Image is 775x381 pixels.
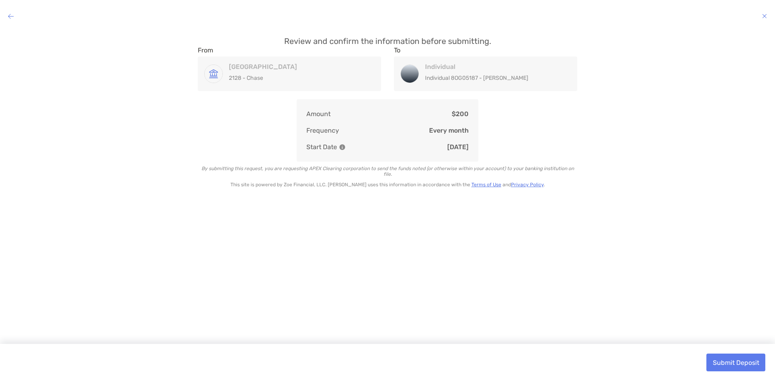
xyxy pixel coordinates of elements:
p: Individual 8OG05187 - [PERSON_NAME] [425,73,562,83]
img: Information Icon [339,144,345,150]
h4: Individual [425,63,562,71]
img: CHASE COLLEGE [205,65,222,83]
p: $200 [452,109,469,119]
p: Review and confirm the information before submitting. [198,36,577,46]
img: Individual [401,65,419,83]
p: Amount [306,109,331,119]
p: This site is powered by Zoe Financial, LLC. [PERSON_NAME] uses this information in accordance wit... [198,182,577,187]
p: Every month [429,125,469,135]
p: Frequency [306,125,339,135]
a: Terms of Use [471,182,501,187]
label: From [198,46,213,54]
p: By submitting this request, you are requesting APEX Clearing corporation to send the funds noted ... [198,166,577,177]
p: Start Date [306,142,345,152]
p: 2128 - Chase [229,73,366,83]
a: Privacy Policy [511,182,544,187]
label: To [394,46,400,54]
h4: [GEOGRAPHIC_DATA] [229,63,366,71]
p: [DATE] [447,142,469,152]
